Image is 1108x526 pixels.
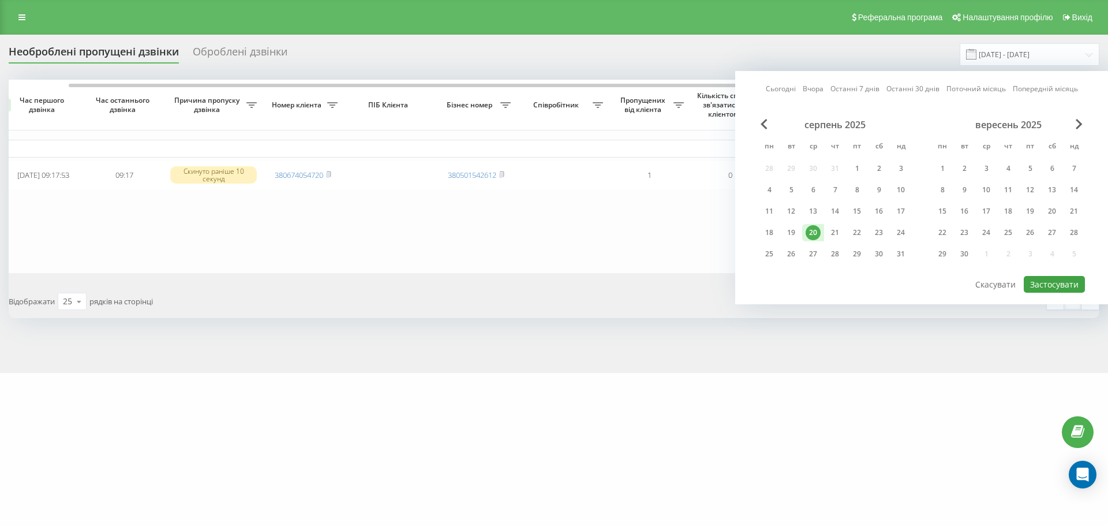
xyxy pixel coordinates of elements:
[1045,161,1060,176] div: 6
[935,161,950,176] div: 1
[956,139,973,156] abbr: вівторок
[886,83,939,94] a: Останні 30 днів
[893,247,908,262] div: 31
[871,247,886,262] div: 30
[963,13,1053,22] span: Налаштування профілю
[1045,182,1060,197] div: 13
[1024,276,1085,293] button: Застосувати
[1041,224,1063,241] div: сб 27 вер 2025 р.
[1063,203,1085,220] div: нд 21 вер 2025 р.
[1019,181,1041,199] div: пт 12 вер 2025 р.
[1041,160,1063,177] div: сб 6 вер 2025 р.
[802,245,824,263] div: ср 27 серп 2025 р.
[935,247,950,262] div: 29
[1072,13,1092,22] span: Вихід
[871,161,886,176] div: 2
[802,224,824,241] div: ср 20 серп 2025 р.
[978,139,995,156] abbr: середа
[762,204,777,219] div: 11
[12,96,74,114] span: Час першого дзвінка
[828,204,843,219] div: 14
[1063,224,1085,241] div: нд 28 вер 2025 р.
[957,161,972,176] div: 2
[975,160,997,177] div: ср 3 вер 2025 р.
[824,245,846,263] div: чт 28 серп 2025 р.
[935,182,950,197] div: 8
[934,139,951,156] abbr: понеділок
[975,181,997,199] div: ср 10 вер 2025 р.
[935,225,950,240] div: 22
[870,139,888,156] abbr: субота
[953,224,975,241] div: вт 23 вер 2025 р.
[848,139,866,156] abbr: п’ятниця
[1041,181,1063,199] div: сб 13 вер 2025 р.
[979,161,994,176] div: 3
[890,160,912,177] div: нд 3 серп 2025 р.
[935,204,950,219] div: 15
[846,181,868,199] div: пт 8 серп 2025 р.
[957,225,972,240] div: 23
[1013,83,1078,94] a: Попередній місяць
[170,96,246,114] span: Причина пропуску дзвінка
[1065,139,1083,156] abbr: неділя
[780,203,802,220] div: вт 12 серп 2025 р.
[953,245,975,263] div: вт 30 вер 2025 р.
[1069,461,1096,488] div: Open Intercom Messenger
[441,100,500,110] span: Бізнес номер
[1023,182,1038,197] div: 12
[1066,182,1081,197] div: 14
[522,100,593,110] span: Співробітник
[849,225,864,240] div: 22
[806,225,821,240] div: 20
[931,245,953,263] div: пн 29 вер 2025 р.
[824,181,846,199] div: чт 7 серп 2025 р.
[828,182,843,197] div: 7
[824,224,846,241] div: чт 21 серп 2025 р.
[957,204,972,219] div: 16
[9,46,179,64] div: Необроблені пропущені дзвінки
[997,181,1019,199] div: чт 11 вер 2025 р.
[892,139,909,156] abbr: неділя
[828,225,843,240] div: 21
[275,170,323,180] a: 380674054720
[957,247,972,262] div: 30
[1019,160,1041,177] div: пт 5 вер 2025 р.
[1045,204,1060,219] div: 20
[780,245,802,263] div: вт 26 серп 2025 р.
[931,224,953,241] div: пн 22 вер 2025 р.
[1066,225,1081,240] div: 28
[893,182,908,197] div: 10
[758,245,780,263] div: пн 25 серп 2025 р.
[997,160,1019,177] div: чт 4 вер 2025 р.
[849,161,864,176] div: 1
[953,181,975,199] div: вт 9 вер 2025 р.
[868,203,890,220] div: сб 16 серп 2025 р.
[1043,139,1061,156] abbr: субота
[893,204,908,219] div: 17
[806,182,821,197] div: 6
[762,225,777,240] div: 18
[803,83,823,94] a: Вчора
[1063,160,1085,177] div: нд 7 вер 2025 р.
[1019,224,1041,241] div: пт 26 вер 2025 р.
[170,166,257,184] div: Скинуто раніше 10 секунд
[846,224,868,241] div: пт 22 серп 2025 р.
[846,245,868,263] div: пт 29 серп 2025 р.
[846,203,868,220] div: пт 15 серп 2025 р.
[353,100,426,110] span: ПІБ Клієнта
[953,160,975,177] div: вт 2 вер 2025 р.
[890,245,912,263] div: нд 31 серп 2025 р.
[63,296,72,307] div: 25
[931,203,953,220] div: пн 15 вер 2025 р.
[615,96,673,114] span: Пропущених від клієнта
[975,224,997,241] div: ср 24 вер 2025 р.
[93,96,155,114] span: Час останнього дзвінка
[1001,225,1016,240] div: 25
[975,203,997,220] div: ср 17 вер 2025 р.
[946,83,1006,94] a: Поточний місяць
[858,13,943,22] span: Реферальна програма
[1063,181,1085,199] div: нд 14 вер 2025 р.
[1066,204,1081,219] div: 21
[806,204,821,219] div: 13
[804,139,822,156] abbr: середа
